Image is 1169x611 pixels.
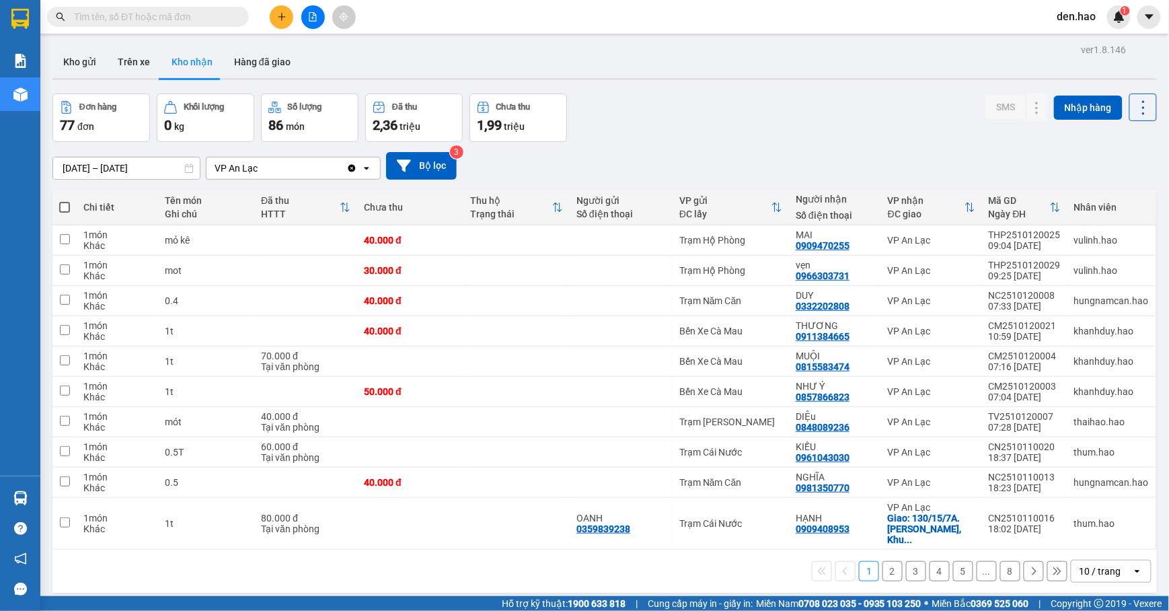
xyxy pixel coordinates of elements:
[989,361,1061,372] div: 07:16 [DATE]
[679,209,771,219] div: ĐC lấy
[576,524,630,534] div: 0359839238
[259,161,260,175] input: Selected VP An Lạc.
[83,260,152,271] div: 1 món
[1074,326,1149,336] div: khanhduy.hao
[215,161,258,175] div: VP An Lạc
[989,381,1061,392] div: CM2510120003
[977,561,997,581] button: ...
[364,235,457,246] div: 40.000 đ
[53,157,200,179] input: Select a date range.
[679,295,782,306] div: Trạm Năm Căn
[1143,11,1156,23] span: caret-down
[83,229,152,240] div: 1 món
[796,361,850,372] div: 0815583474
[261,422,350,433] div: Tại văn phòng
[568,598,626,609] strong: 1900 633 818
[83,290,152,301] div: 1 món
[184,102,225,112] div: Khối lượng
[373,117,398,133] span: 2,36
[254,190,357,225] th: Toggle SortBy
[74,9,233,24] input: Tìm tên, số ĐT hoặc mã đơn
[1074,417,1149,427] div: thaihao.hao
[888,502,975,513] div: VP An Lạc
[679,447,782,458] div: Trạm Cái Nước
[174,121,184,132] span: kg
[859,561,879,581] button: 1
[52,46,107,78] button: Kho gửi
[989,524,1061,534] div: 18:02 [DATE]
[888,386,975,397] div: VP An Lạc
[60,117,75,133] span: 77
[989,482,1061,493] div: 18:23 [DATE]
[308,12,317,22] span: file-add
[165,356,248,367] div: 1t
[165,386,248,397] div: 1t
[989,331,1061,342] div: 10:59 [DATE]
[361,163,372,174] svg: open
[796,240,850,251] div: 0909470255
[364,386,457,397] div: 50.000 đ
[13,54,28,68] img: solution-icon
[796,301,850,312] div: 0332202808
[636,596,638,611] span: |
[796,482,850,493] div: 0981350770
[1074,265,1149,276] div: vulinh.hao
[261,524,350,534] div: Tại văn phòng
[989,240,1061,251] div: 09:04 [DATE]
[1113,11,1125,23] img: icon-new-feature
[882,561,903,581] button: 2
[77,121,94,132] span: đơn
[888,265,975,276] div: VP An Lạc
[989,209,1050,219] div: Ngày ĐH
[989,271,1061,281] div: 09:25 [DATE]
[888,417,975,427] div: VP An Lạc
[932,596,1029,611] span: Miền Bắc
[83,452,152,463] div: Khác
[261,94,359,142] button: Số lượng86món
[888,447,975,458] div: VP An Lạc
[1074,356,1149,367] div: khanhduy.hao
[392,102,417,112] div: Đã thu
[796,290,874,301] div: DUY
[83,331,152,342] div: Khác
[1074,235,1149,246] div: vulinh.hao
[1074,295,1149,306] div: hungnamcan.hao
[165,209,248,219] div: Ghi chú
[679,235,782,246] div: Trạm Hộ Phòng
[679,417,782,427] div: Trạm [PERSON_NAME]
[83,351,152,361] div: 1 món
[989,452,1061,463] div: 18:37 [DATE]
[796,320,874,331] div: THƯƠNG
[989,472,1061,482] div: NC2510110013
[989,320,1061,331] div: CM2510120021
[985,95,1026,119] button: SMS
[906,561,926,581] button: 3
[989,351,1061,361] div: CM2510120004
[982,190,1067,225] th: Toggle SortBy
[286,121,305,132] span: món
[796,524,850,534] div: 0909408953
[989,195,1050,206] div: Mã GD
[576,195,666,206] div: Người gửi
[364,202,457,213] div: Chưa thu
[52,94,150,142] button: Đơn hàng77đơn
[756,596,921,611] span: Miền Nam
[989,392,1061,402] div: 07:04 [DATE]
[1000,561,1020,581] button: 8
[83,240,152,251] div: Khác
[83,361,152,372] div: Khác
[288,102,322,112] div: Số lượng
[157,94,254,142] button: Khối lượng0kg
[798,598,921,609] strong: 0708 023 035 - 0935 103 250
[953,561,973,581] button: 5
[679,518,782,529] div: Trạm Cái Nước
[346,163,357,174] svg: Clear value
[502,596,626,611] span: Hỗ trợ kỹ thuật:
[165,518,248,529] div: 1t
[888,513,975,545] div: Giao: 130/15/7A. Lê Đình Cẩn, Khu Phố 15. Phường Tân Tạo .Q -Binh Tân
[470,209,552,219] div: Trạng thái
[165,417,248,427] div: mót
[1074,386,1149,397] div: khanhduy.hao
[261,195,340,206] div: Đã thu
[888,326,975,336] div: VP An Lạc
